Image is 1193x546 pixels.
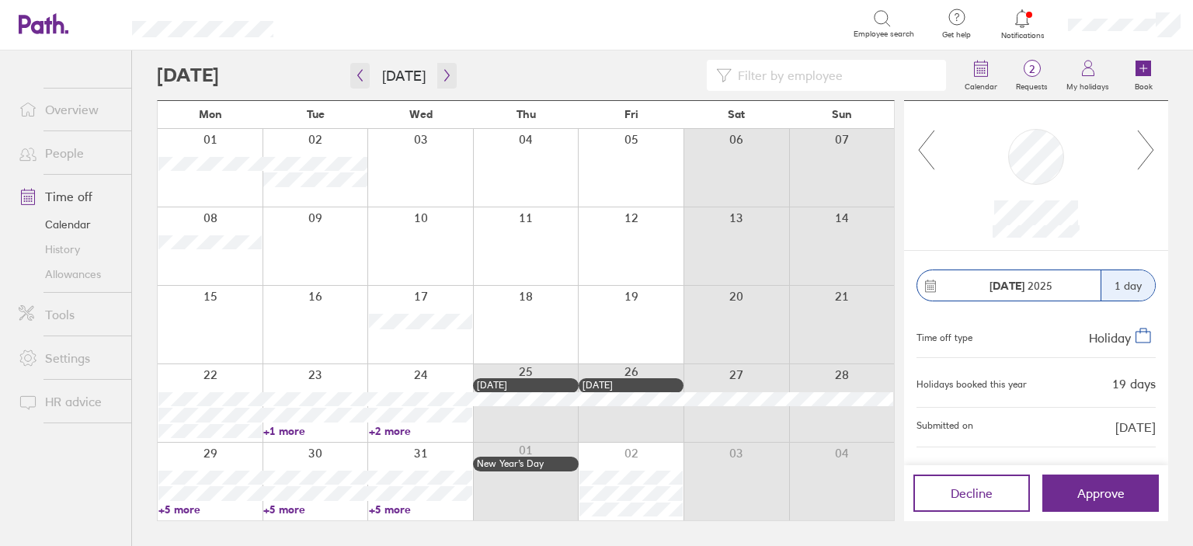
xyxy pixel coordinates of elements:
button: [DATE] [370,63,438,89]
button: Decline [913,475,1030,512]
span: [DATE] [1115,420,1156,434]
a: 2Requests [1007,50,1057,100]
div: Time off type [916,326,972,345]
div: 1 day [1101,270,1155,301]
span: Sat [728,108,745,120]
span: Holiday [1089,330,1131,346]
span: Thu [517,108,536,120]
div: New Year’s Day [477,458,574,469]
span: Wed [409,108,433,120]
span: Notifications [997,31,1048,40]
a: Notifications [997,8,1048,40]
strong: [DATE] [990,279,1024,293]
a: Allowances [6,262,131,287]
span: Submitted on [916,420,973,434]
div: [DATE] [583,380,680,391]
a: +5 more [369,503,472,516]
a: Settings [6,343,131,374]
input: Filter by employee [732,61,937,90]
span: Get help [931,30,982,40]
button: Approve [1042,475,1159,512]
span: Tue [307,108,325,120]
a: Time off [6,181,131,212]
span: Employee search [854,30,914,39]
span: Decline [951,486,993,500]
a: History [6,237,131,262]
a: My holidays [1057,50,1118,100]
span: Sun [832,108,852,120]
a: Overview [6,94,131,125]
a: People [6,137,131,169]
label: Calendar [955,78,1007,92]
div: [DATE] [477,380,574,391]
label: My holidays [1057,78,1118,92]
span: 2025 [990,280,1052,292]
a: HR advice [6,386,131,417]
a: +2 more [369,424,472,438]
a: Book [1118,50,1168,100]
a: Calendar [955,50,1007,100]
a: Tools [6,299,131,330]
label: Book [1125,78,1162,92]
a: +5 more [263,503,367,516]
div: 19 days [1112,377,1156,391]
div: Search [315,16,355,30]
span: Fri [624,108,638,120]
a: +1 more [263,424,367,438]
span: 2 [1007,63,1057,75]
div: Holidays booked this year [916,379,1027,390]
span: Approve [1077,486,1125,500]
a: +5 more [158,503,262,516]
span: Mon [199,108,222,120]
a: Calendar [6,212,131,237]
label: Requests [1007,78,1057,92]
